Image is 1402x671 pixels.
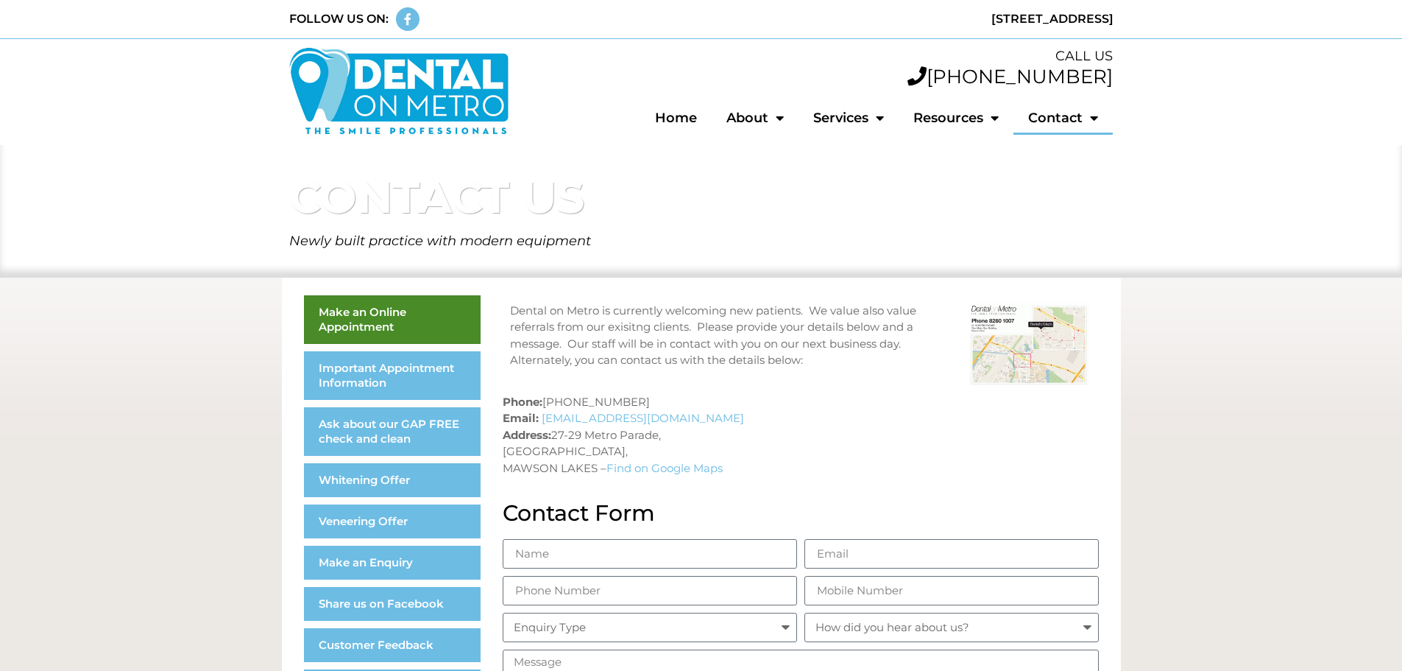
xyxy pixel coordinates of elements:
a: Customer Feedback [304,628,481,662]
a: Important Appointment Information [304,351,481,400]
a: Services [799,101,899,135]
a: Whitening Offer [304,463,481,497]
a: Veneering Offer [304,505,481,538]
h1: CONTACT US [289,175,1114,219]
strong: Phone: [503,395,542,409]
input: Email [804,539,1099,569]
a: About [712,101,799,135]
a: Resources [899,101,1013,135]
a: Contact [1013,101,1113,135]
a: Make an Online Appointment [304,295,481,344]
div: CALL US [524,46,1114,66]
strong: Email: [503,411,539,425]
input: Name [503,539,797,569]
strong: Address: [503,428,551,442]
h2: Contact Form [503,502,1099,524]
input: Mobile Number [804,576,1099,605]
a: Ask about our GAP FREE check and clean [304,407,481,456]
input: Phone Number [503,576,797,605]
div: FOLLOW US ON: [289,10,389,28]
a: Home [640,101,712,135]
a: [PHONE_NUMBER] [907,65,1113,88]
p: [PHONE_NUMBER] 27-29 Metro Parade, [GEOGRAPHIC_DATA], MAWSON LAKES – [503,394,1099,477]
div: Dental on Metro is currently welcoming new patients. We value also value referrals from our exisi... [510,303,954,369]
a: Make an Enquiry [304,546,481,580]
a: Find on Google Maps [606,461,723,475]
h5: Newly built practice with modern equipment [289,234,1114,247]
a: [EMAIL_ADDRESS][DOMAIN_NAME] [542,411,744,425]
nav: Menu [524,101,1114,135]
div: [STREET_ADDRESS] [709,10,1114,28]
a: Share us on Facebook [304,587,481,621]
